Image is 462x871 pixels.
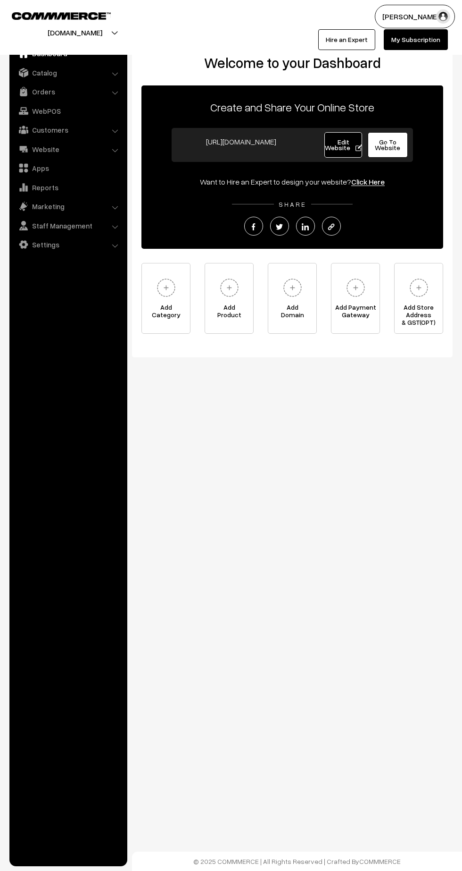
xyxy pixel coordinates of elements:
span: Add Product [205,304,253,322]
a: Click Here [351,177,385,186]
div: Want to Hire an Expert to design your website? [141,176,443,187]
a: COMMMERCE [12,9,94,21]
a: Hire an Expert [318,29,375,50]
a: Reports [12,179,124,196]
span: Add Store Address & GST(OPT) [395,304,443,322]
img: plus.svg [153,275,179,301]
a: Edit Website [324,132,362,158]
h2: Welcome to your Dashboard [141,54,443,71]
a: Customers [12,121,124,138]
a: WebPOS [12,102,124,119]
a: Marketing [12,198,124,215]
a: Settings [12,236,124,253]
a: Catalog [12,64,124,81]
a: Website [12,141,124,158]
a: Add Store Address& GST(OPT) [394,263,443,334]
span: Add Category [142,304,190,322]
a: AddDomain [268,263,317,334]
footer: © 2025 COMMMERCE | All Rights Reserved | Crafted By [132,852,462,871]
a: Orders [12,83,124,100]
span: Add Payment Gateway [331,304,379,322]
a: Add PaymentGateway [331,263,380,334]
img: plus.svg [280,275,305,301]
img: plus.svg [406,275,432,301]
a: My Subscription [384,29,448,50]
span: SHARE [274,200,311,208]
a: AddProduct [205,263,254,334]
img: COMMMERCE [12,12,111,19]
span: Go To Website [375,138,400,152]
a: Go To Website [368,132,408,158]
a: Apps [12,160,124,177]
img: plus.svg [343,275,369,301]
span: Add Domain [268,304,316,322]
a: COMMMERCE [359,857,401,865]
img: plus.svg [216,275,242,301]
a: AddCategory [141,263,190,334]
img: user [436,9,450,24]
span: Edit Website [325,138,362,152]
button: [DOMAIN_NAME] [15,21,135,44]
p: Create and Share Your Online Store [141,99,443,116]
a: Staff Management [12,217,124,234]
button: [PERSON_NAME] [375,5,455,28]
